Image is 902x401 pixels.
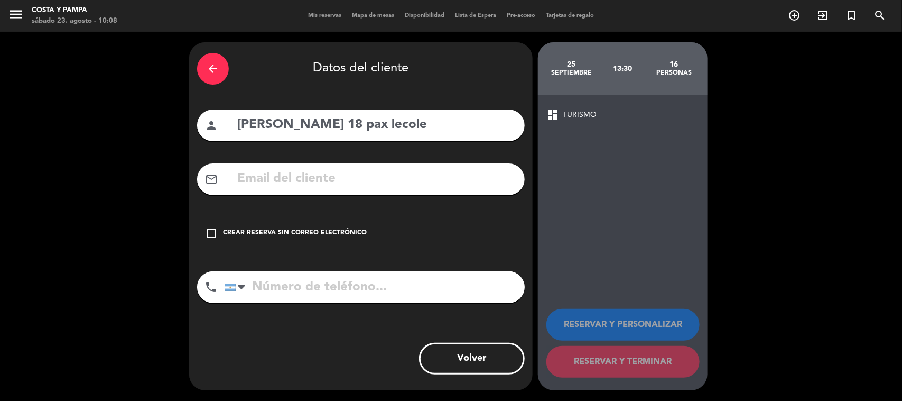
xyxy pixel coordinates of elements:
[347,13,399,19] span: Mapa de mesas
[419,343,525,375] button: Volver
[225,272,249,303] div: Argentina: +54
[8,6,24,22] i: menu
[236,114,517,136] input: Nombre del cliente
[501,13,541,19] span: Pre-acceso
[546,346,700,378] button: RESERVAR Y TERMINAR
[563,109,597,121] span: TURISMO
[32,16,117,26] div: sábado 23. agosto - 10:08
[205,119,218,132] i: person
[546,108,559,121] span: dashboard
[873,9,886,22] i: search
[845,9,858,22] i: turned_in_not
[207,62,219,75] i: arrow_back
[225,271,525,303] input: Número de teléfono...
[303,13,347,19] span: Mis reservas
[546,60,597,69] div: 25
[204,281,217,294] i: phone
[205,227,218,240] i: check_box_outline_blank
[788,9,801,22] i: add_circle_outline
[32,5,117,16] div: Costa y Pampa
[223,228,367,239] div: Crear reserva sin correo electrónico
[236,168,517,190] input: Email del cliente
[597,50,648,87] div: 13:30
[546,309,700,341] button: RESERVAR Y PERSONALIZAR
[816,9,829,22] i: exit_to_app
[648,60,700,69] div: 16
[8,6,24,26] button: menu
[205,173,218,186] i: mail_outline
[197,50,525,87] div: Datos del cliente
[399,13,450,19] span: Disponibilidad
[541,13,599,19] span: Tarjetas de regalo
[450,13,501,19] span: Lista de Espera
[546,69,597,77] div: septiembre
[648,69,700,77] div: personas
